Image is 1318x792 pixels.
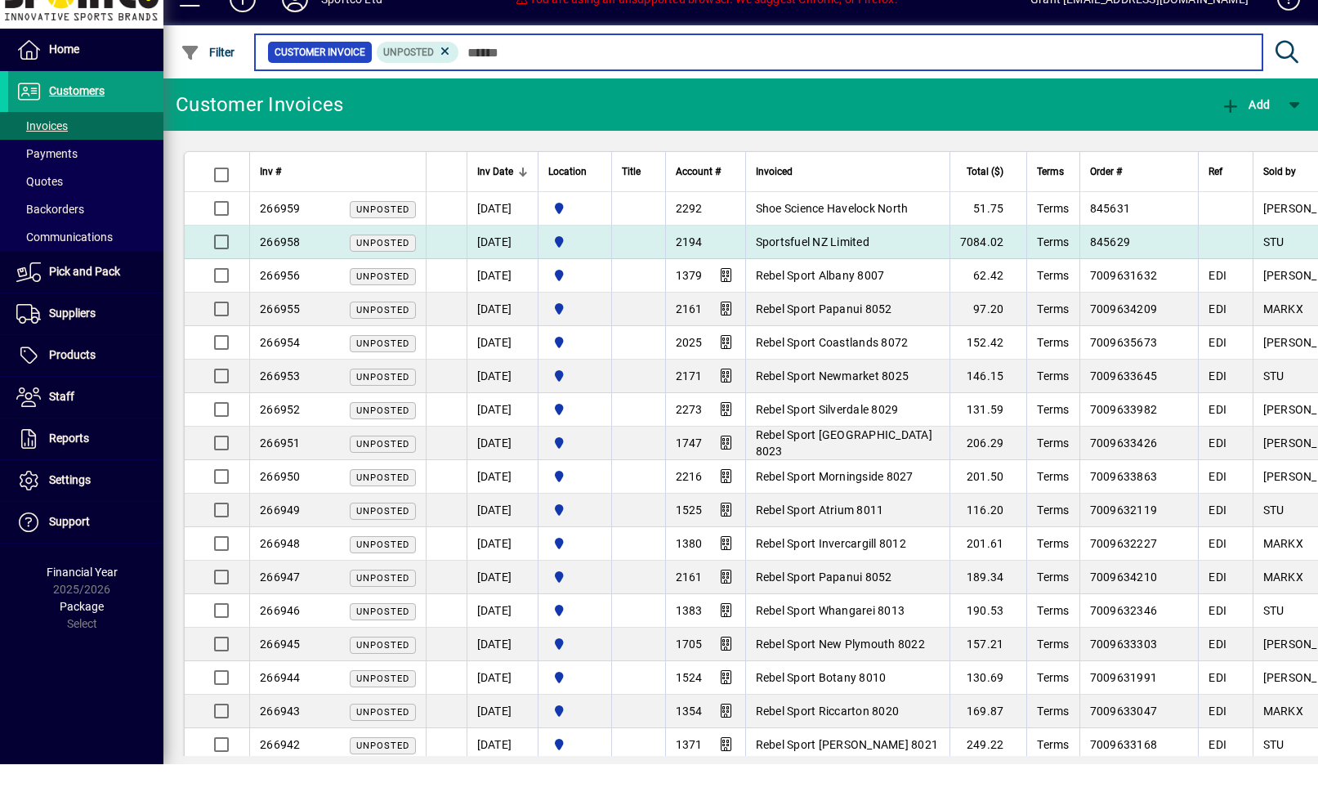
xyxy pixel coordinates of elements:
span: 7009633426 [1090,464,1158,477]
span: Products [49,376,96,389]
td: 201.50 [949,488,1027,521]
span: Terms [1037,190,1064,208]
a: Home [8,57,163,98]
td: 7084.02 [949,253,1027,287]
span: 266955 [260,330,301,343]
span: Invoiced [756,190,793,208]
span: Sportco Ltd Warehouse [548,663,601,681]
a: Communications [8,251,163,279]
span: MARKX [1263,732,1303,745]
a: Suppliers [8,321,163,362]
td: 62.42 [949,287,1027,320]
td: 206.29 [949,454,1027,488]
span: EDI [1209,364,1226,377]
span: Unposted [356,668,409,678]
span: Staff [49,418,74,431]
span: 7009632227 [1090,565,1158,578]
span: Location [548,190,587,208]
span: 7009631632 [1090,297,1158,310]
span: Rebel Sport Botany 8010 [756,699,887,712]
span: Rebel Sport Albany 8007 [756,297,885,310]
span: Sportco Ltd Warehouse [548,294,601,312]
td: [DATE] [467,521,538,555]
a: Invoices [8,140,163,168]
span: Terms [1037,364,1069,377]
td: 130.69 [949,689,1027,723]
span: Unposted [356,433,409,444]
span: 845631 [1090,230,1131,243]
td: 169.87 [949,723,1027,756]
span: Rebel Sport Atrium 8011 [756,531,884,544]
span: Unposted [356,333,409,343]
span: Rebel Sport [GEOGRAPHIC_DATA] 8023 [756,456,932,485]
a: Payments [8,168,163,195]
span: EDI [1209,766,1226,779]
span: 2273 [676,431,703,444]
span: EDI [1209,330,1226,343]
span: 1705 [676,665,703,678]
span: Filter [181,74,235,87]
span: Inv Date [477,190,513,208]
span: Unposted [383,74,434,86]
span: 1380 [676,565,703,578]
td: [DATE] [467,387,538,421]
span: Sportco Ltd Warehouse [548,730,601,748]
span: EDI [1209,464,1226,477]
span: 1525 [676,531,703,544]
span: Unposted [356,735,409,745]
span: 266951 [260,464,301,477]
span: 2292 [676,230,703,243]
span: Sportco Ltd Warehouse [548,596,601,614]
span: STU [1263,632,1284,645]
div: Invoiced [756,190,940,208]
span: Unposted [356,634,409,645]
span: Title [622,190,641,208]
td: 189.34 [949,588,1027,622]
span: Unposted [356,701,409,712]
span: Unposted [356,366,409,377]
a: Products [8,363,163,404]
span: 2216 [676,498,703,511]
div: Grant [EMAIL_ADDRESS][DOMAIN_NAME] [1030,14,1249,40]
span: Rebel Sport Invercargill 8012 [756,565,906,578]
a: Backorders [8,223,163,251]
span: MARKX [1263,330,1303,343]
span: Terms [1037,397,1069,410]
div: Inv Date [477,190,528,208]
span: Unposted [356,534,409,544]
span: Rebel Sport [PERSON_NAME] 8021 [756,766,939,779]
span: EDI [1209,665,1226,678]
td: [DATE] [467,287,538,320]
span: Payments [16,175,78,188]
span: 7009635673 [1090,364,1158,377]
a: Settings [8,488,163,529]
span: 7009634209 [1090,330,1158,343]
span: Settings [49,501,91,514]
span: EDI [1209,397,1226,410]
span: 266956 [260,297,301,310]
span: Terms [1037,531,1069,544]
span: Backorders [16,230,84,244]
span: 266942 [260,766,301,779]
a: Staff [8,405,163,445]
a: Reports [8,446,163,487]
span: 1747 [676,464,703,477]
span: Rebel Sport Silverdale 8029 [756,431,899,444]
span: Reports [49,459,89,472]
span: Sportco Ltd Warehouse [548,328,601,346]
td: 97.20 [949,320,1027,354]
td: [DATE] [467,253,538,287]
span: 7009631991 [1090,699,1158,712]
span: Add [1221,126,1270,139]
span: MARKX [1263,565,1303,578]
span: Terms [1037,632,1069,645]
span: STU [1263,263,1284,276]
span: EDI [1209,498,1226,511]
span: EDI [1209,598,1226,611]
span: Quotes [16,203,63,216]
span: Rebel Sport Papanui 8052 [756,330,892,343]
span: EDI [1209,531,1226,544]
span: Terms [1037,498,1069,511]
span: 1371 [676,766,703,779]
span: 266948 [260,565,301,578]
